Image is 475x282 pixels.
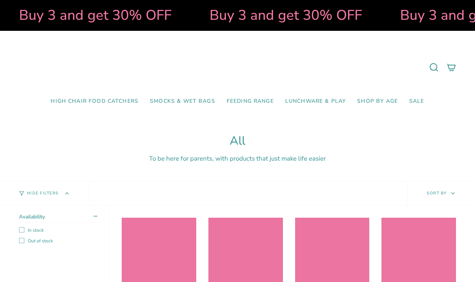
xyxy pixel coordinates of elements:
[8,6,161,25] strong: Buy 3 and get 30% OFF
[19,238,97,244] label: Out of stock
[409,98,424,105] span: SALE
[227,98,274,105] span: Feeding Range
[407,182,475,205] button: Sort by
[150,98,215,105] span: Smocks & Wet Bags
[280,92,351,110] a: Lunchware & Play
[144,92,221,110] a: Smocks & Wet Bags
[19,134,456,148] h1: All
[51,98,138,105] span: High Chair Food Catchers
[19,227,97,233] label: In stock
[427,190,447,196] span: Sort by
[285,98,346,105] span: Lunchware & Play
[199,6,351,25] strong: Buy 3 and get 30% OFF
[357,98,398,105] span: Shop by Age
[404,92,430,110] a: SALE
[19,213,97,223] summary: Availability
[172,42,303,92] a: Mumma’s Little Helpers
[45,92,144,110] a: High Chair Food Catchers
[19,213,45,220] span: Availability
[351,92,404,110] a: Shop by Age
[149,154,326,163] span: To be here for parents, with products that just make life easier
[221,92,280,110] a: Feeding Range
[27,191,59,196] span: Hide Filters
